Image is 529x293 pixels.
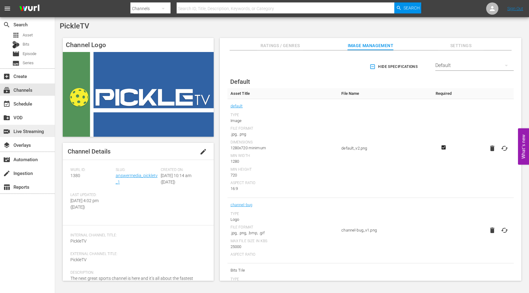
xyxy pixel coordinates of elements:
[23,51,36,57] span: Episode
[231,145,336,151] div: 1280x720 minimum
[70,168,113,172] span: Wurl ID:
[63,52,214,137] img: PickleTV
[231,118,336,124] div: Image
[70,252,203,257] span: External Channel Title:
[231,225,336,230] div: File Format
[230,78,250,85] span: Default
[231,217,336,223] div: Logo
[161,168,203,172] span: Created On:
[161,173,191,184] span: [DATE] 10:14 am ([DATE])
[3,142,10,149] span: Overlays
[231,230,336,236] div: .jpg, .png, .bmp, .gif
[70,257,87,262] span: PickleTV
[3,170,10,177] span: Ingestion
[70,193,113,198] span: Last Updated:
[231,126,336,131] div: File Format
[338,99,432,198] td: default_v2.png
[394,2,421,13] button: Search
[231,181,336,186] div: Aspect Ratio
[231,239,336,244] div: Max File Size In Kbs
[432,88,455,99] th: Required
[231,113,336,118] div: Type
[3,128,10,135] span: Live Streaming
[70,198,99,210] span: [DATE] 4:02 pm ([DATE])
[12,41,20,48] div: Bits
[116,173,158,184] a: answermedia_pickletv_1
[3,100,10,108] span: Schedule
[231,102,243,110] a: default
[403,2,420,13] span: Search
[63,38,214,52] h4: Channel Logo
[70,239,87,243] span: PickleTV
[231,154,336,158] div: Min Width
[231,131,336,137] div: .jpg, .png
[70,233,203,238] span: Internal Channel Title:
[68,148,111,155] span: Channel Details
[368,58,420,75] button: Hide Specifications
[231,244,336,250] div: 25000
[231,212,336,217] div: Type
[12,50,20,57] span: Episode
[347,42,393,50] span: Image Management
[23,32,33,38] span: Asset
[227,88,339,99] th: Asset Title
[196,144,211,159] button: edit
[15,2,44,16] img: ans4CAIJ8jUAAAAAAAAAAAAAAAAAAAAAAAAgQb4GAAAAAAAAAAAAAAAAAAAAAAAAJMjXAAAAAAAAAAAAAAAAAAAAAAAAgAT5G...
[70,276,193,287] span: The next great sports channel is here and it’s all about the fastest growing sport in [GEOGRAPHIC...
[257,42,303,50] span: Ratings / Genres
[438,42,484,50] span: Settings
[3,184,10,191] span: Reports
[231,140,336,145] div: Dimensions
[338,198,432,263] td: channel-bug_v1.png
[116,168,158,172] span: Slug:
[3,21,10,28] span: Search
[231,277,336,282] div: Type
[440,145,447,150] svg: Required
[70,270,203,275] span: Description:
[3,114,10,121] span: VOD
[231,252,336,257] div: Aspect Ratio
[12,32,20,39] span: Asset
[3,87,10,94] span: Channels
[231,158,336,165] div: 1280
[371,64,418,70] span: Hide Specifications
[23,41,29,47] span: Bits
[231,186,336,192] div: 16:9
[200,148,207,155] span: edit
[231,201,253,209] a: channel-bug
[338,88,432,99] th: File Name
[70,173,80,178] span: 1380
[435,57,514,74] div: Default
[231,172,336,178] div: 720
[60,22,89,30] span: PickleTV
[12,60,20,67] span: Series
[3,156,10,163] span: Automation
[3,73,10,80] span: Create
[23,60,34,66] span: Series
[4,5,11,12] span: menu
[518,128,529,165] button: Open Feedback Widget
[507,6,523,11] a: Sign Out
[231,167,336,172] div: Min Height
[231,266,336,274] span: Bits Tile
